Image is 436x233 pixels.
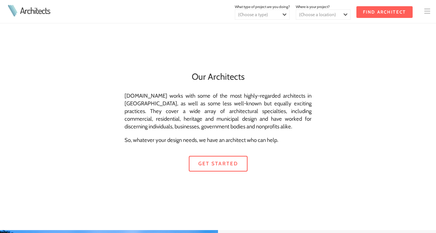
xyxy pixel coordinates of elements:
span: Where is your project? [296,4,330,9]
p: [DOMAIN_NAME] works with some of the most highly-regarded architects in [GEOGRAPHIC_DATA], as wel... [125,92,311,131]
a: Get started [189,156,248,172]
input: Find Architect [356,6,413,18]
img: Architects [6,5,19,16]
a: Architects [20,6,50,15]
p: So, whatever your design needs, we have an architect who can help. [125,136,311,144]
h2: Our Architects [125,70,311,83]
span: What type of project are you doing? [235,4,290,9]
